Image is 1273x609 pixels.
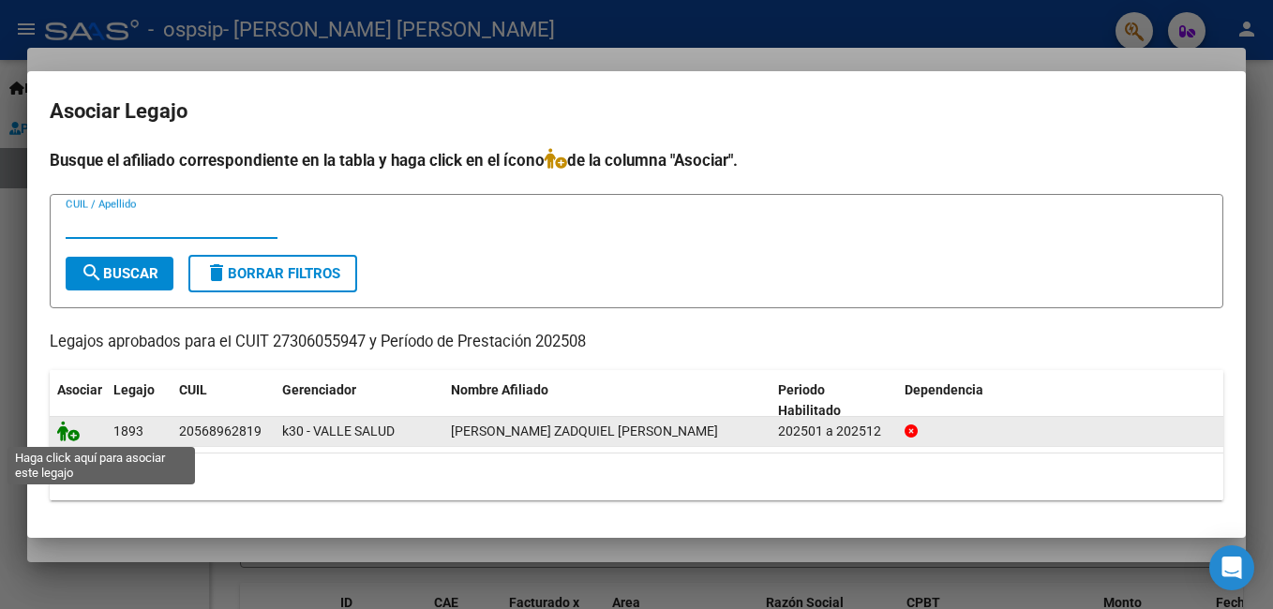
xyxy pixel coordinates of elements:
datatable-header-cell: Nombre Afiliado [443,370,771,432]
span: Legajo [113,382,155,397]
span: Periodo Habilitado [778,382,841,419]
button: Borrar Filtros [188,255,357,292]
div: 1 registros [50,453,1223,500]
datatable-header-cell: CUIL [172,370,275,432]
div: Open Intercom Messenger [1209,545,1254,590]
p: Legajos aprobados para el CUIT 27306055947 y Período de Prestación 202508 [50,331,1223,354]
datatable-header-cell: Gerenciador [275,370,443,432]
span: 1893 [113,423,143,438]
span: k30 - VALLE SALUD [282,423,395,438]
span: Nombre Afiliado [451,382,548,397]
span: Asociar [57,382,102,397]
datatable-header-cell: Dependencia [897,370,1224,432]
datatable-header-cell: Asociar [50,370,106,432]
mat-icon: search [81,261,103,284]
span: Dependencia [905,382,983,397]
span: Borrar Filtros [205,265,340,282]
h4: Busque el afiliado correspondiente en la tabla y haga click en el ícono de la columna "Asociar". [50,148,1223,172]
datatable-header-cell: Legajo [106,370,172,432]
div: 20568962819 [179,421,262,442]
mat-icon: delete [205,261,228,284]
span: Gerenciador [282,382,356,397]
span: Buscar [81,265,158,282]
button: Buscar [66,257,173,290]
div: 202501 a 202512 [778,421,890,442]
datatable-header-cell: Periodo Habilitado [771,370,897,432]
span: QUINTEROS LOBOS ZADQUIEL ALEXANDER [451,423,718,438]
h2: Asociar Legajo [50,94,1223,129]
span: CUIL [179,382,207,397]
